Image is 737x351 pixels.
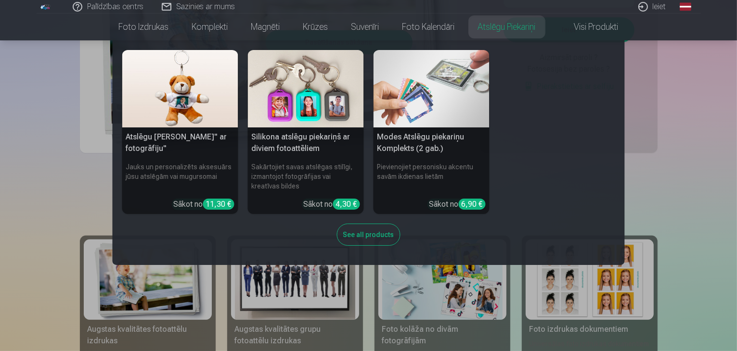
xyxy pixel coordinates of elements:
a: Visi produkti [547,13,630,40]
div: See all products [337,224,401,246]
a: Komplekti [181,13,240,40]
a: Krūzes [292,13,340,40]
div: Sākot no [304,199,360,210]
a: Silikona atslēgu piekariņš ar diviem fotoattēliemSilikona atslēgu piekariņš ar diviem fotoattēlie... [248,50,364,214]
h6: Sakārtojiet savas atslēgas stilīgi, izmantojot fotogrāfijas vai kreatīvas bildes [248,158,364,195]
h5: Silikona atslēgu piekariņš ar diviem fotoattēliem [248,127,364,158]
h5: Modes Atslēgu piekariņu Komplekts (2 gab.) [374,127,490,158]
img: Atslēgu piekariņš Lācītis" ar fotogrāfiju" [122,50,238,127]
a: Foto izdrukas [107,13,181,40]
a: See all products [337,229,401,239]
img: Modes Atslēgu piekariņu Komplekts (2 gab.) [374,50,490,127]
a: Atslēgu piekariņi [466,13,547,40]
div: Sākot no [174,199,234,210]
h6: Jauks un personalizēts aksesuārs jūsu atslēgām vai mugursomai [122,158,238,195]
div: 6,90 € [459,199,486,210]
img: /fa1 [40,4,51,10]
img: Silikona atslēgu piekariņš ar diviem fotoattēliem [248,50,364,127]
a: Suvenīri [340,13,391,40]
div: 4,30 € [333,199,360,210]
a: Atslēgu piekariņš Lācītis" ar fotogrāfiju"Atslēgu [PERSON_NAME]" ar fotogrāfiju"Jauks un personal... [122,50,238,214]
h5: Atslēgu [PERSON_NAME]" ar fotogrāfiju" [122,127,238,158]
a: Foto kalendāri [391,13,466,40]
a: Magnēti [240,13,292,40]
div: 11,30 € [203,199,234,210]
a: Modes Atslēgu piekariņu Komplekts (2 gab.)Modes Atslēgu piekariņu Komplekts (2 gab.)Pievienojiet ... [374,50,490,214]
h6: Pievienojiet personisku akcentu savām ikdienas lietām [374,158,490,195]
div: Sākot no [429,199,486,210]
